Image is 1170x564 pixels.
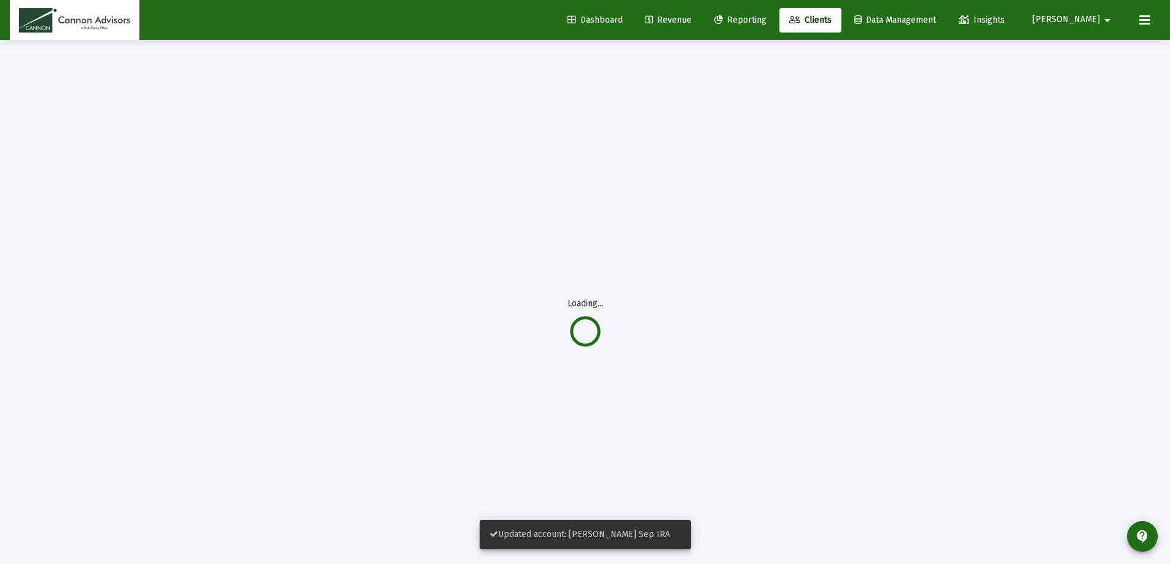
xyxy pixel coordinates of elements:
[558,8,633,33] a: Dashboard
[19,8,130,33] img: Dashboard
[844,8,946,33] a: Data Management
[1135,529,1150,544] mat-icon: contact_support
[959,15,1005,25] span: Insights
[704,8,776,33] a: Reporting
[1018,7,1129,32] button: [PERSON_NAME]
[1032,15,1100,25] span: [PERSON_NAME]
[714,15,766,25] span: Reporting
[789,15,832,25] span: Clients
[854,15,936,25] span: Data Management
[489,529,670,539] span: Updated account: [PERSON_NAME] Sep IRA
[567,15,623,25] span: Dashboard
[645,15,692,25] span: Revenue
[1100,8,1115,33] mat-icon: arrow_drop_down
[779,8,841,33] a: Clients
[949,8,1015,33] a: Insights
[636,8,701,33] a: Revenue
